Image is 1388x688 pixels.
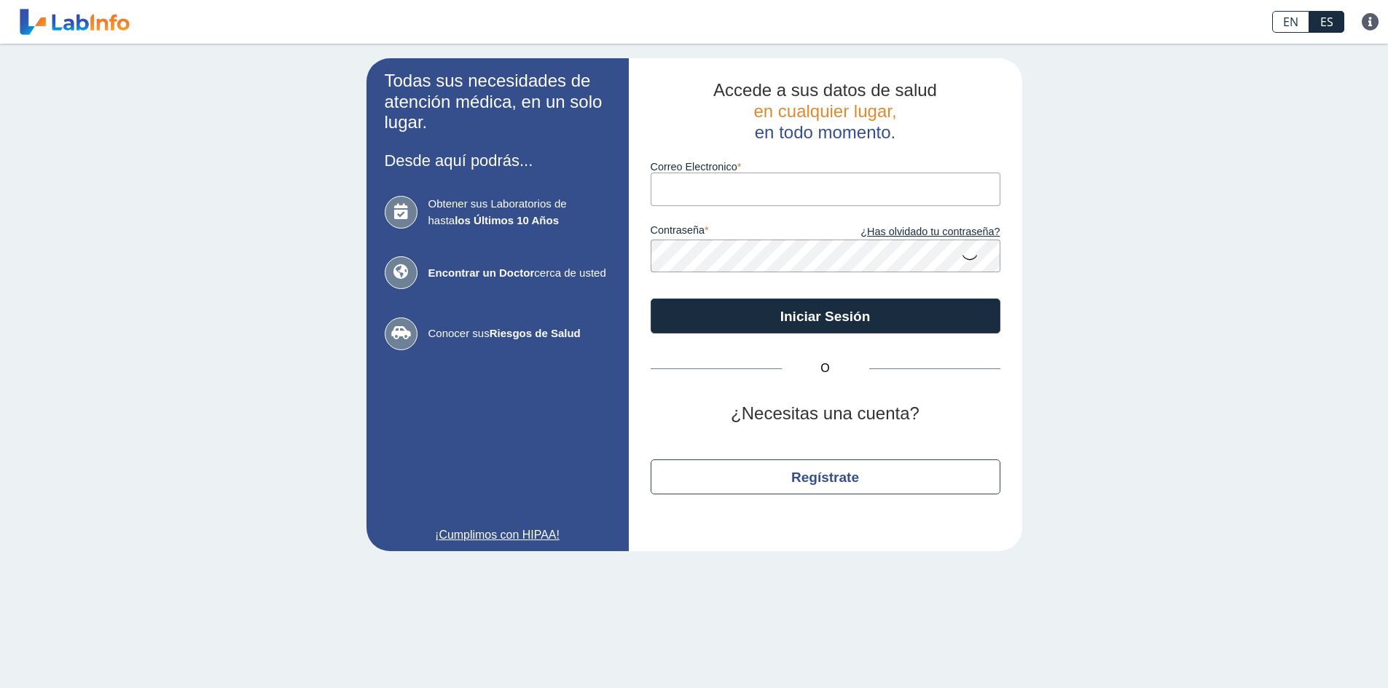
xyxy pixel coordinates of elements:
[428,266,535,279] b: Encontrar un Doctor
[1309,11,1344,33] a: ES
[651,161,1000,173] label: Correo Electronico
[385,151,611,170] h3: Desde aquí podrás...
[428,265,611,282] span: cerca de usted
[651,459,1000,494] button: Regístrate
[755,122,895,142] span: en todo momento.
[385,71,611,133] h2: Todas sus necesidades de atención médica, en un solo lugar.
[651,224,826,240] label: contraseña
[713,80,937,100] span: Accede a sus datos de salud
[651,298,1000,333] button: Iniciar Sesión
[428,196,611,229] span: Obtener sus Laboratorios de hasta
[455,214,559,226] b: los Últimos 10 Años
[428,325,611,342] span: Conocer sus
[782,360,869,377] span: O
[826,224,1000,240] a: ¿Has olvidado tu contraseña?
[651,403,1000,424] h2: ¿Necesitas una cuenta?
[385,526,611,544] a: ¡Cumplimos con HIPAA!
[490,327,581,339] b: Riesgos de Salud
[1272,11,1309,33] a: EN
[753,101,896,121] span: en cualquier lugar,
